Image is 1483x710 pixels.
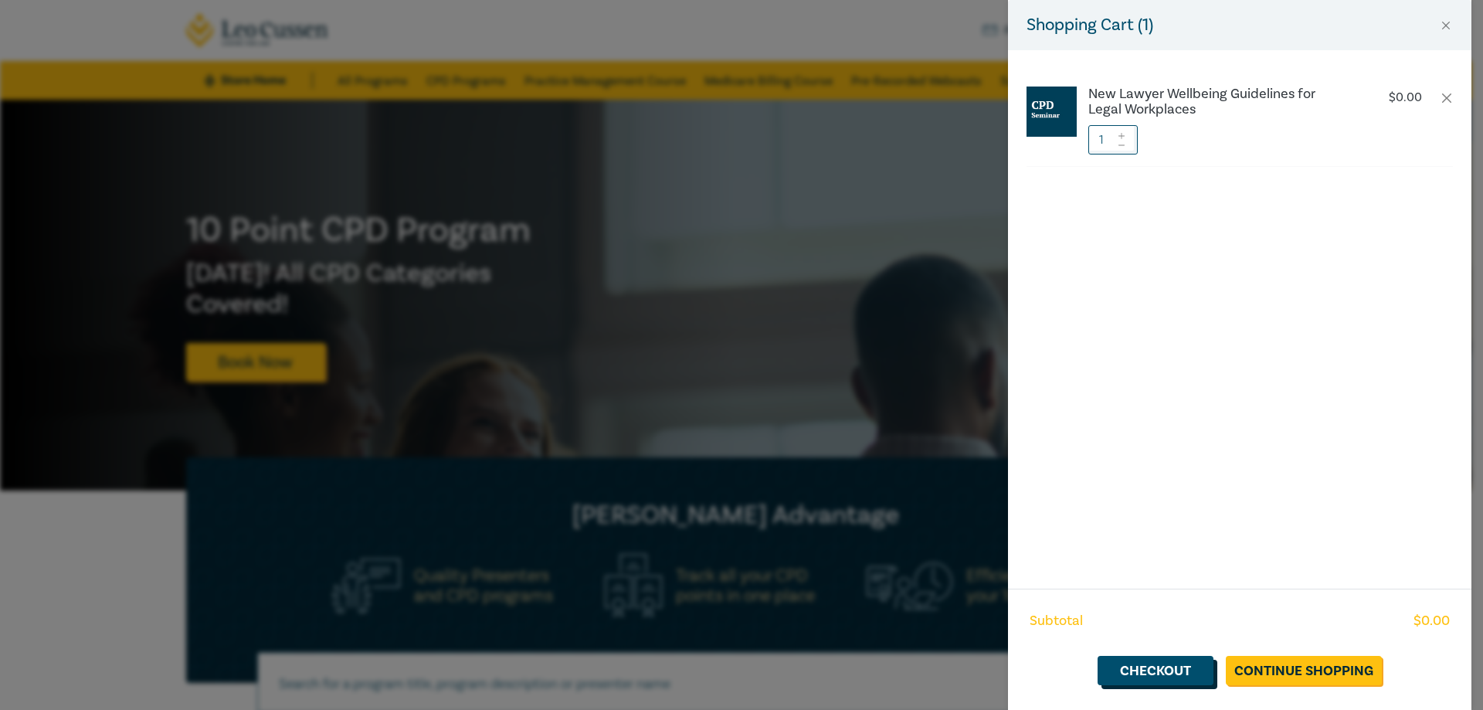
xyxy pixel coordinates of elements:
[1088,125,1138,155] input: 1
[1098,656,1213,685] a: Checkout
[1027,12,1153,38] h5: Shopping Cart ( 1 )
[1088,87,1345,117] a: New Lawyer Wellbeing Guidelines for Legal Workplaces
[1027,87,1077,137] img: CPD%20Seminar.jpg
[1030,611,1083,631] span: Subtotal
[1439,19,1453,32] button: Close
[1413,611,1450,631] span: $ 0.00
[1389,90,1422,105] p: $ 0.00
[1226,656,1382,685] a: Continue Shopping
